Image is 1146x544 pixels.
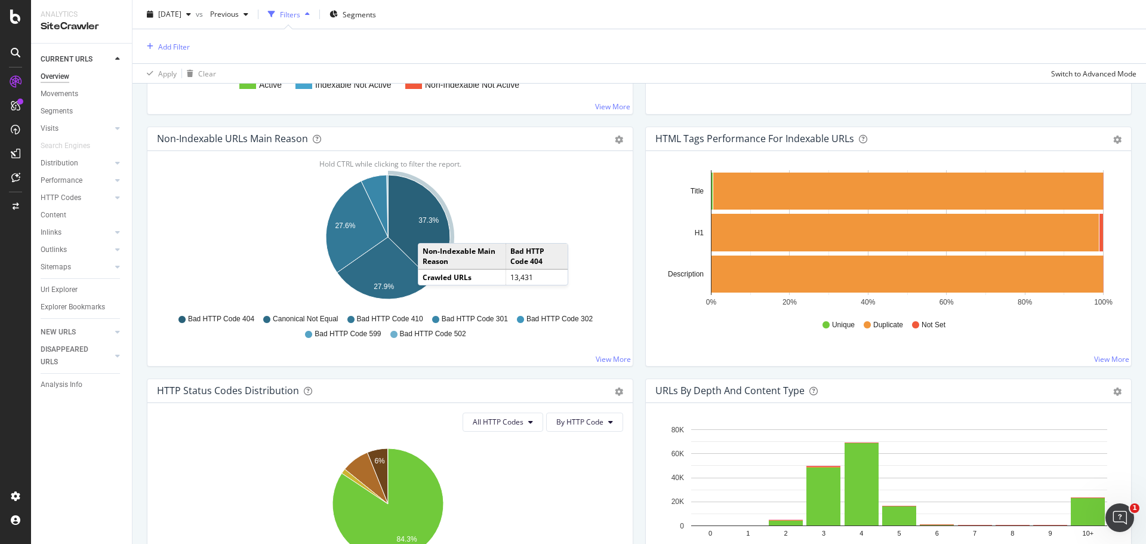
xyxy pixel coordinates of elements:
[442,314,508,324] span: Bad HTTP Code 301
[374,282,394,291] text: 27.9%
[1094,298,1113,306] text: 100%
[41,226,61,239] div: Inlinks
[41,301,105,314] div: Explorer Bookmarks
[939,298,954,306] text: 60%
[695,229,704,237] text: H1
[526,314,593,324] span: Bad HTTP Code 302
[41,379,124,391] a: Analysis Info
[157,385,299,397] div: HTTP Status Codes Distribution
[671,474,684,482] text: 40K
[315,329,381,339] span: Bad HTTP Code 599
[325,5,381,24] button: Segments
[1046,64,1136,83] button: Switch to Advanced Mode
[615,388,623,396] div: gear
[41,326,112,339] a: NEW URLS
[41,88,78,100] div: Movements
[41,174,82,187] div: Performance
[41,326,76,339] div: NEW URLS
[41,192,112,204] a: HTTP Codes
[556,417,603,427] span: By HTTP Code
[1113,388,1122,396] div: gear
[259,80,282,90] text: Active
[473,417,523,427] span: All HTTP Codes
[142,64,177,83] button: Apply
[746,530,750,537] text: 1
[158,41,190,51] div: Add Filter
[671,426,684,434] text: 80K
[157,170,619,309] svg: A chart.
[374,457,385,465] text: 6%
[41,174,112,187] a: Performance
[463,413,543,432] button: All HTTP Codes
[41,379,82,391] div: Analysis Info
[41,226,112,239] a: Inlinks
[1049,530,1052,537] text: 9
[506,269,568,285] td: 13,431
[41,157,78,170] div: Distribution
[655,133,854,145] div: HTML Tags Performance for Indexable URLs
[41,105,124,118] a: Segments
[41,244,112,256] a: Outlinks
[41,343,101,368] div: DISAPPEARED URLS
[41,122,112,135] a: Visits
[198,68,216,78] div: Clear
[1113,136,1122,144] div: gear
[41,261,112,273] a: Sitemaps
[1011,530,1014,537] text: 8
[41,140,102,152] a: Search Engines
[157,133,308,145] div: Non-Indexable URLs Main Reason
[596,354,631,364] a: View More
[1051,68,1136,78] div: Switch to Advanced Mode
[41,20,122,33] div: SiteCrawler
[615,136,623,144] div: gear
[783,298,797,306] text: 20%
[832,320,855,330] span: Unique
[142,5,196,24] button: [DATE]
[41,53,112,66] a: CURRENT URLS
[1094,354,1129,364] a: View More
[41,10,122,20] div: Analytics
[400,329,466,339] span: Bad HTTP Code 502
[41,157,112,170] a: Distribution
[315,80,392,90] text: Indexable Not Active
[41,209,124,222] a: Content
[41,284,78,296] div: Url Explorer
[897,530,901,537] text: 5
[1130,503,1139,513] span: 1
[860,530,863,537] text: 4
[41,343,112,368] a: DISAPPEARED URLS
[41,261,71,273] div: Sitemaps
[188,314,254,324] span: Bad HTTP Code 404
[418,269,506,285] td: Crawled URLs
[973,530,976,537] text: 7
[706,298,717,306] text: 0%
[873,320,903,330] span: Duplicate
[1105,503,1134,532] iframe: Intercom live chat
[205,5,253,24] button: Previous
[280,9,300,19] div: Filters
[668,270,704,278] text: Description
[142,39,190,54] button: Add Filter
[343,9,376,19] span: Segments
[41,88,124,100] a: Movements
[41,140,90,152] div: Search Engines
[41,192,81,204] div: HTTP Codes
[546,413,623,432] button: By HTTP Code
[671,450,684,458] text: 60K
[861,298,875,306] text: 40%
[273,314,338,324] span: Canonical Not Equal
[158,68,177,78] div: Apply
[784,530,788,537] text: 2
[335,222,355,230] text: 27.6%
[41,244,67,256] div: Outlinks
[935,530,939,537] text: 6
[41,284,124,296] a: Url Explorer
[418,244,506,269] td: Non-Indexable Main Reason
[655,170,1117,309] svg: A chart.
[397,535,417,543] text: 84.3%
[41,70,69,83] div: Overview
[41,105,73,118] div: Segments
[708,530,712,537] text: 0
[671,497,684,506] text: 20K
